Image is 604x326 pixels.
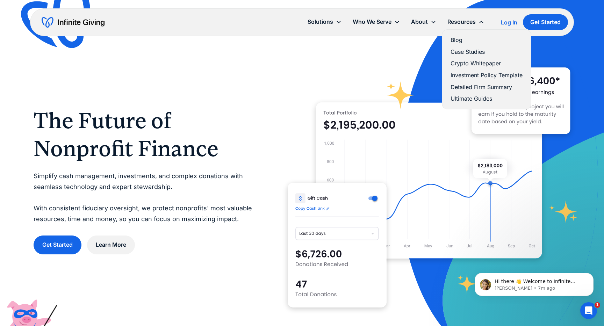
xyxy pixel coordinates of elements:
div: Solutions [308,17,333,27]
a: Case Studies [451,47,523,57]
span: 1 [595,302,600,308]
a: Ultimate Guides [451,94,523,103]
a: Investment Policy Template [451,71,523,80]
div: Log In [501,20,517,25]
img: nonprofit donation platform [316,102,542,259]
iframe: Intercom live chat [580,302,597,319]
a: Crypto Whitepaper [451,59,523,68]
a: Detailed Firm Summary [451,82,523,92]
div: Who We Serve [353,17,391,27]
a: Learn More [87,236,135,254]
div: Resources [447,17,476,27]
a: Blog [451,35,523,45]
a: Log In [501,18,517,27]
div: Resources [442,14,490,29]
h1: The Future of Nonprofit Finance [34,107,260,162]
p: Simplify cash management, investments, and complex donations with seamless technology and expert ... [34,171,260,224]
img: fundraising star [549,201,577,223]
div: About [405,14,442,29]
nav: Resources [442,29,531,109]
div: Who We Serve [347,14,405,29]
iframe: Intercom notifications message [464,258,604,307]
img: donation software for nonprofits [288,183,387,307]
a: Get Started [523,14,568,30]
div: About [411,17,428,27]
div: Solutions [302,14,347,29]
a: home [42,17,105,28]
a: Get Started [34,236,81,254]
